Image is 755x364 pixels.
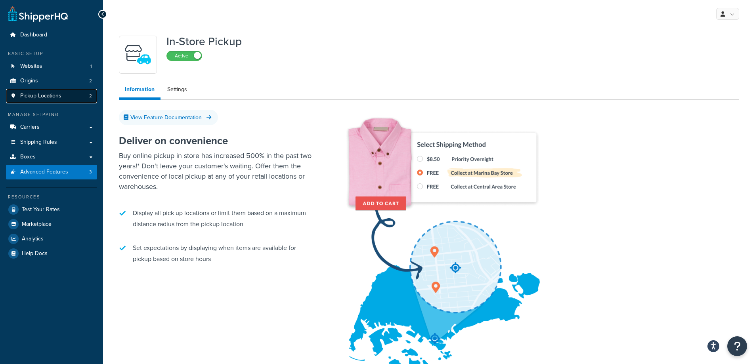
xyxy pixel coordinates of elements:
span: Analytics [22,236,44,242]
a: Help Docs [6,246,97,261]
a: Advanced Features3 [6,165,97,179]
a: Marketplace [6,217,97,231]
li: Origins [6,74,97,88]
img: wfgcfpwTIucLEAAAAASUVORK5CYII= [124,41,152,69]
span: Carriers [20,124,40,131]
li: Pickup Locations [6,89,97,103]
span: Boxes [20,154,36,160]
span: Test Your Rates [22,206,60,213]
li: Websites [6,59,97,74]
h2: Deliver on convenience [119,135,317,147]
button: Open Resource Center [727,336,747,356]
a: Carriers [6,120,97,135]
h1: In-Store Pickup [166,36,242,48]
a: Shipping Rules [6,135,97,150]
span: 2 [89,93,92,99]
label: Active [167,51,202,61]
span: 3 [89,169,92,175]
li: Advanced Features [6,165,97,179]
span: Help Docs [22,250,48,257]
span: Shipping Rules [20,139,57,146]
li: Display all pick up locations or limit them based on a maximum distance radius from the pickup lo... [119,204,317,234]
a: Boxes [6,150,97,164]
a: View Feature Documentation [119,110,218,125]
span: 2 [89,78,92,84]
span: Marketplace [22,221,52,228]
a: Analytics [6,232,97,246]
span: Advanced Features [20,169,68,175]
a: Test Your Rates [6,202,97,217]
a: Information [119,82,161,100]
a: Websites1 [6,59,97,74]
span: 1 [90,63,92,70]
span: Websites [20,63,42,70]
a: Origins2 [6,74,97,88]
li: Set expectations by displaying when items are available for pickup based on store hours [119,238,317,269]
div: Basic Setup [6,50,97,57]
a: Dashboard [6,28,97,42]
a: Settings [161,82,193,97]
div: Resources [6,194,97,200]
span: Origins [20,78,38,84]
span: Pickup Locations [20,93,61,99]
span: Dashboard [20,32,47,38]
p: Buy online pickup in store has increased 500% in the past two years!* Don't leave your customer's... [119,151,317,192]
a: Pickup Locations2 [6,89,97,103]
div: Manage Shipping [6,111,97,118]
